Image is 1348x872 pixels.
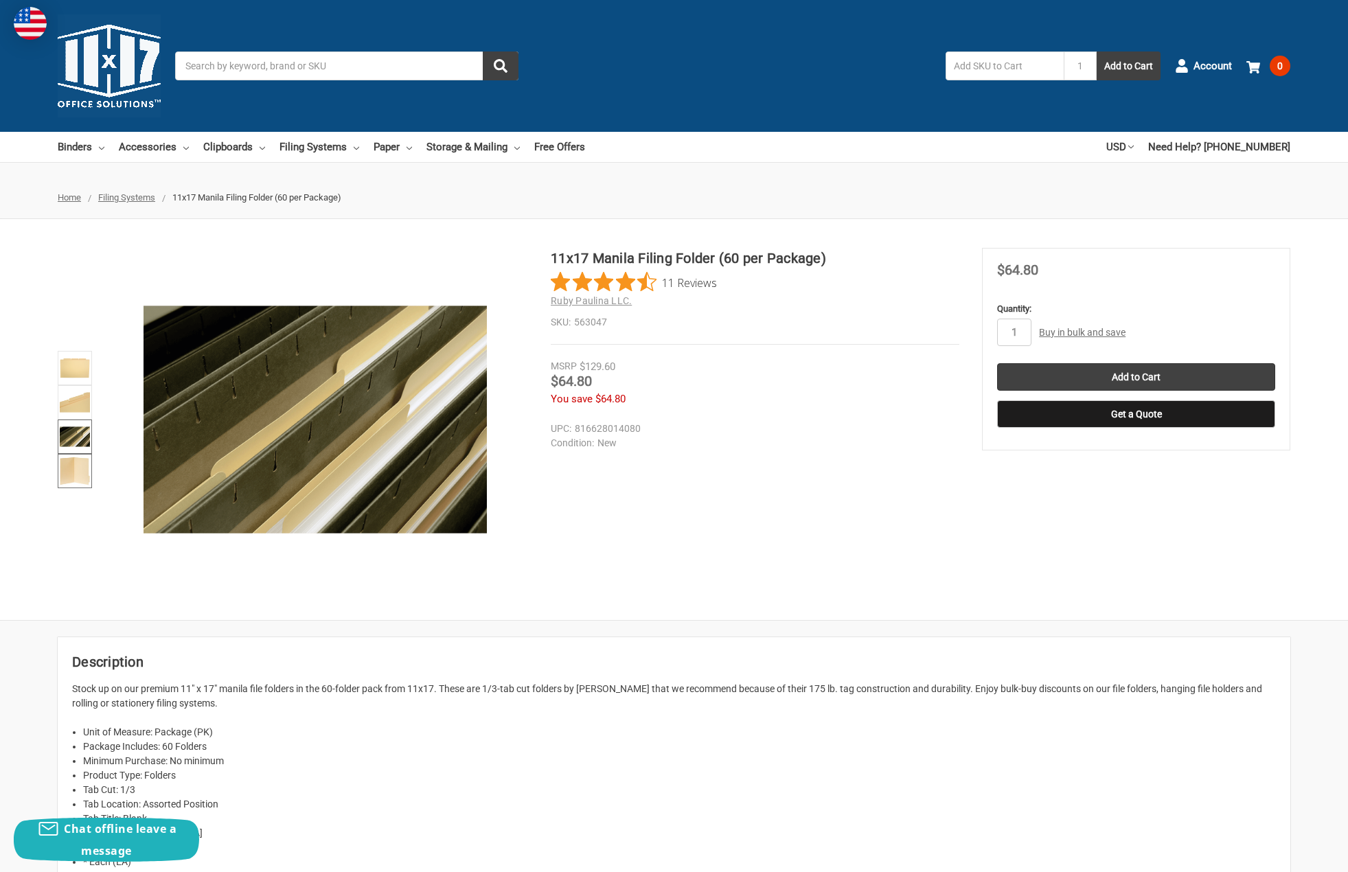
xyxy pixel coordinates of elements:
[997,363,1275,391] input: Add to Cart
[60,353,90,383] img: 11x17 Manila Filing Folder (60 per Package)
[1148,132,1290,162] a: Need Help? [PHONE_NUMBER]
[551,436,594,450] dt: Condition:
[551,248,959,268] h1: 11x17 Manila Filing Folder (60 per Package)
[1270,56,1290,76] span: 0
[83,855,1276,869] li: * Each (EA)
[72,682,1276,711] p: Stock up on our premium 11" x 17" manila file folders in the 60-folder pack from 11x17. These are...
[64,821,176,858] span: Chat offline leave a message
[1193,58,1232,74] span: Account
[534,132,585,162] a: Free Offers
[551,295,632,306] a: Ruby Paulina LLC.
[83,826,1276,840] li: Color: [GEOGRAPHIC_DATA]
[551,315,571,330] dt: SKU:
[60,456,90,486] img: 11x17 Manila Filing Folder (60 per Package)
[83,754,1276,768] li: Minimum Purchase: No minimum
[580,360,615,373] span: $129.60
[83,812,1276,826] li: Tab Title: Blank
[172,192,341,203] span: 11x17 Manila Filing Folder (60 per Package)
[1175,48,1232,84] a: Account
[551,393,593,405] span: You save
[60,387,90,417] img: 11x17 Manila Filing Folder (60 per Package)
[1106,132,1134,162] a: USD
[374,132,412,162] a: Paper
[83,739,1276,754] li: Package Includes: 60 Folders
[98,192,155,203] a: Filing Systems
[595,393,626,405] span: $64.80
[58,132,104,162] a: Binders
[997,400,1275,428] button: Get a Quote
[551,315,959,330] dd: 563047
[1039,327,1126,338] a: Buy in bulk and save
[83,725,1276,739] li: Unit of Measure: Package (PK)
[551,422,571,436] dt: UPC:
[551,359,577,374] div: MSRP
[1235,835,1348,872] iframe: Google Customer Reviews
[279,132,359,162] a: Filing Systems
[997,262,1038,278] span: $64.80
[175,51,518,80] input: Search by keyword, brand or SKU
[14,7,47,40] img: duty and tax information for United States
[551,436,953,450] dd: New
[14,818,199,862] button: Chat offline leave a message
[551,272,717,292] button: Rated 4.6 out of 5 stars from 11 reviews. Jump to reviews.
[662,272,717,292] span: 11 Reviews
[946,51,1064,80] input: Add SKU to Cart
[203,132,265,162] a: Clipboards
[83,840,1276,855] li: Material: 175 lb. Tag
[83,797,1276,812] li: Tab Location: Assorted Position
[1246,48,1290,84] a: 0
[60,422,90,452] img: 11”x17” Filing Folders (563047) Manila
[58,14,161,117] img: 11x17.com
[72,652,1276,672] h2: Description
[997,302,1275,316] label: Quantity:
[426,132,520,162] a: Storage & Mailing
[119,132,189,162] a: Accessories
[551,422,953,436] dd: 816628014080
[1097,51,1161,80] button: Add to Cart
[83,768,1276,783] li: Product Type: Folders
[551,373,592,389] span: $64.80
[58,192,81,203] a: Home
[144,248,487,591] img: 11x17 Manila Filing Folder (60 per Package)
[83,783,1276,797] li: Tab Cut: 1/3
